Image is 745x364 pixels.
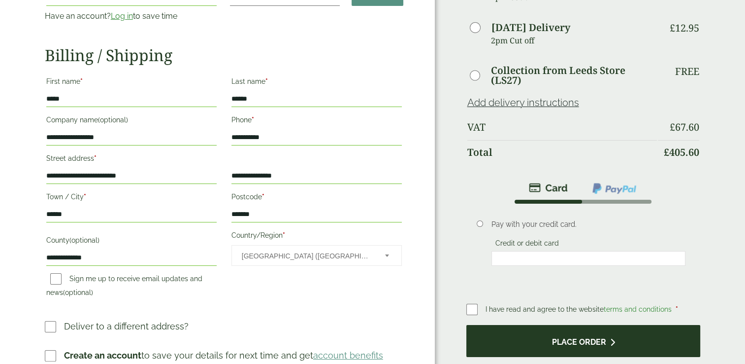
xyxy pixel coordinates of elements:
[283,231,285,239] abbr: required
[604,305,672,313] a: terms and conditions
[491,239,563,250] label: Credit or debit card
[231,228,402,245] label: Country/Region
[491,33,657,48] p: 2pm Cut off
[670,21,699,35] bdi: 12.95
[252,116,254,124] abbr: required
[467,115,657,139] th: VAT
[664,146,669,159] span: £
[46,74,217,91] label: First name
[529,182,568,194] img: stripe.png
[111,11,133,21] a: Log in
[46,233,217,250] label: County
[98,116,128,124] span: (optional)
[466,325,701,357] button: Place order
[591,182,637,195] img: ppcp-gateway.png
[231,74,402,91] label: Last name
[262,193,264,201] abbr: required
[64,320,189,333] p: Deliver to a different address?
[45,46,403,65] h2: Billing / Shipping
[242,246,372,266] span: United Kingdom (UK)
[94,154,97,162] abbr: required
[670,21,675,35] span: £
[467,140,657,164] th: Total
[46,190,217,207] label: Town / City
[84,193,86,201] abbr: required
[64,350,141,361] strong: Create an account
[69,236,99,244] span: (optional)
[670,120,699,134] bdi: 67.60
[676,305,678,313] abbr: required
[664,146,699,159] bdi: 405.60
[231,113,402,130] label: Phone
[491,219,685,230] p: Pay with your credit card.
[63,289,93,296] span: (optional)
[670,120,675,134] span: £
[675,66,699,77] p: Free
[491,66,657,85] label: Collection from Leeds Store (LS27)
[46,151,217,168] label: Street address
[64,349,383,362] p: to save your details for next time and get
[50,273,62,285] input: Sign me up to receive email updates and news(optional)
[491,23,570,33] label: [DATE] Delivery
[231,245,402,266] span: Country/Region
[46,113,217,130] label: Company name
[231,190,402,207] label: Postcode
[467,97,579,109] a: Add delivery instructions
[486,305,674,313] span: I have read and agree to the website
[313,350,383,361] a: account benefits
[46,275,202,299] label: Sign me up to receive email updates and news
[265,77,268,85] abbr: required
[80,77,83,85] abbr: required
[45,10,218,22] p: Have an account? to save time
